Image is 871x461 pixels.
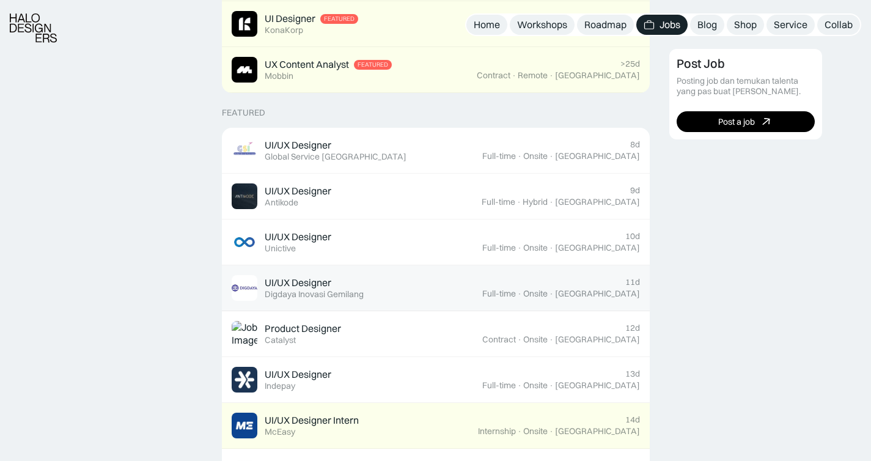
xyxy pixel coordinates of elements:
div: Post a job [718,116,755,127]
div: 9d [630,185,640,196]
a: Job ImageUI DesignerFeaturedKonaKorp>25dFull-time·Onsite·[GEOGRAPHIC_DATA] [222,1,650,47]
img: Job Image [232,321,257,347]
div: >25d [620,59,640,69]
div: · [549,151,554,161]
a: Home [466,15,507,35]
div: Onsite [523,426,548,437]
a: Workshops [510,15,575,35]
div: Collab [825,18,853,31]
div: Onsite [523,243,548,253]
div: · [517,426,522,437]
div: Workshops [517,18,567,31]
div: UI/UX Designer [265,185,331,197]
img: Job Image [232,183,257,209]
div: [GEOGRAPHIC_DATA] [555,334,640,345]
div: · [549,289,554,299]
a: Roadmap [577,15,634,35]
a: Post a job [677,111,815,132]
div: Contract [482,334,516,345]
div: UI/UX Designer Intern [265,414,359,427]
div: UI/UX Designer [265,368,331,381]
div: Jobs [660,18,680,31]
div: Full-time [482,197,515,207]
div: Roadmap [584,18,627,31]
div: Post Job [677,56,725,71]
a: Job ImageUI/UX DesignerDigdaya Inovasi Gemilang11dFull-time·Onsite·[GEOGRAPHIC_DATA] [222,265,650,311]
img: Job Image [232,57,257,83]
div: Digdaya Inovasi Gemilang [265,289,364,300]
img: Job Image [232,229,257,255]
div: Blog [697,18,717,31]
div: KonaKorp [265,25,303,35]
div: · [517,243,522,253]
div: Featured [324,15,355,23]
img: Job Image [232,11,257,37]
div: 10d [625,231,640,242]
div: [GEOGRAPHIC_DATA] [555,197,640,207]
a: Blog [690,15,724,35]
div: [GEOGRAPHIC_DATA] [555,151,640,161]
div: UI Designer [265,12,315,25]
div: · [549,380,554,391]
div: · [512,70,516,81]
div: 13d [625,369,640,379]
div: Antikode [265,197,298,208]
a: Job ImageUI/UX DesignerIndepay13dFull-time·Onsite·[GEOGRAPHIC_DATA] [222,357,650,403]
a: Job ImageUI/UX DesignerAntikode9dFull-time·Hybrid·[GEOGRAPHIC_DATA] [222,174,650,219]
div: Shop [734,18,757,31]
div: [GEOGRAPHIC_DATA] [555,380,640,391]
div: [GEOGRAPHIC_DATA] [555,70,640,81]
div: Featured [358,61,388,68]
div: Full-time [482,289,516,299]
div: Hybrid [523,197,548,207]
div: · [516,197,521,207]
div: · [549,70,554,81]
div: · [517,151,522,161]
div: · [549,197,554,207]
div: Indepay [265,381,295,391]
div: Posting job dan temukan talenta yang pas buat [PERSON_NAME]. [677,76,815,97]
img: Job Image [232,413,257,438]
a: Shop [727,15,764,35]
div: Global Service [GEOGRAPHIC_DATA] [265,152,406,162]
div: Product Designer [265,322,341,335]
div: Onsite [523,380,548,391]
div: Service [774,18,807,31]
div: UI/UX Designer [265,230,331,243]
div: Onsite [523,334,548,345]
div: · [549,334,554,345]
div: McEasy [265,427,295,437]
div: Catalyst [265,335,296,345]
div: Internship [478,426,516,437]
div: · [517,334,522,345]
div: [GEOGRAPHIC_DATA] [555,289,640,299]
img: Job Image [232,275,257,301]
a: Job ImageUX Content AnalystFeaturedMobbin>25dContract·Remote·[GEOGRAPHIC_DATA] [222,47,650,93]
div: UX Content Analyst [265,58,349,71]
div: [GEOGRAPHIC_DATA] [555,426,640,437]
a: Job ImageUI/UX DesignerGlobal Service [GEOGRAPHIC_DATA]8dFull-time·Onsite·[GEOGRAPHIC_DATA] [222,128,650,174]
a: Job ImageUI/UX DesignerUnictive10dFull-time·Onsite·[GEOGRAPHIC_DATA] [222,219,650,265]
div: UI/UX Designer [265,139,331,152]
img: Job Image [232,138,257,163]
div: Contract [477,70,510,81]
div: Featured [222,108,265,118]
a: Service [766,15,815,35]
div: 8d [630,139,640,150]
div: 11d [625,277,640,287]
div: [GEOGRAPHIC_DATA] [555,243,640,253]
div: · [517,380,522,391]
div: Full-time [482,151,516,161]
div: Mobbin [265,71,293,81]
a: Job ImageUI/UX Designer InternMcEasy14dInternship·Onsite·[GEOGRAPHIC_DATA] [222,403,650,449]
div: 12d [625,323,640,333]
div: · [549,426,554,437]
div: Onsite [523,151,548,161]
img: Job Image [232,367,257,393]
div: · [517,289,522,299]
div: Remote [518,70,548,81]
div: 14d [625,415,640,425]
a: Jobs [636,15,688,35]
div: · [549,243,554,253]
div: Home [474,18,500,31]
